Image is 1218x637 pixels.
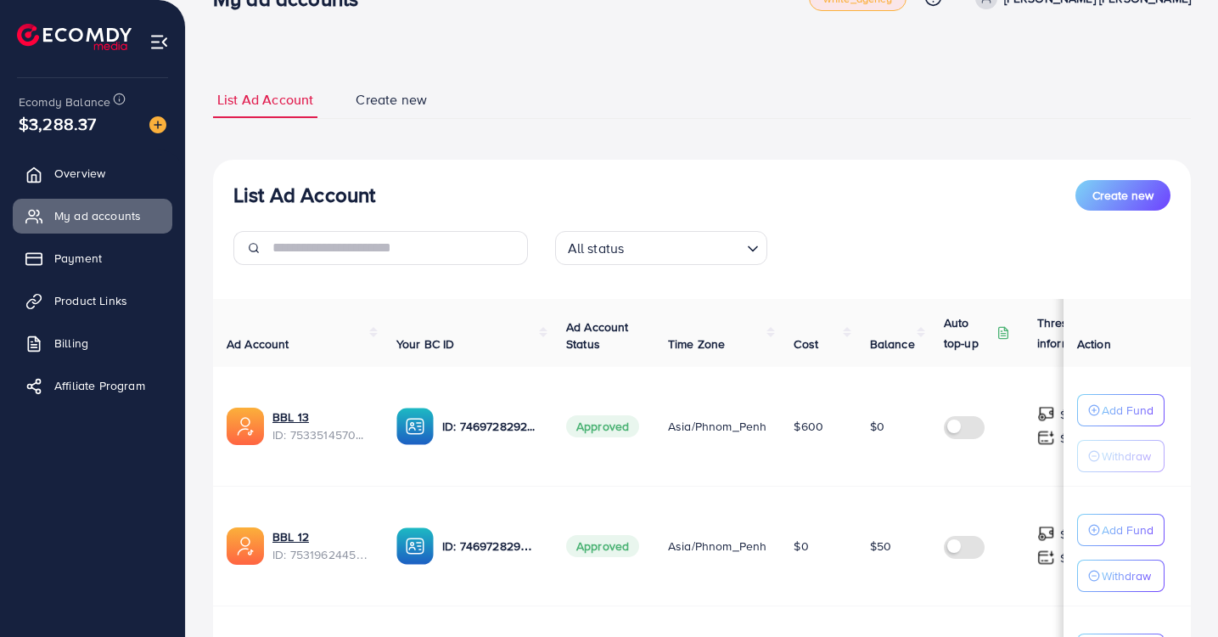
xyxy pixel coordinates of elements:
span: Create new [1092,187,1153,204]
span: Time Zone [668,335,725,352]
span: Asia/Phnom_Penh [668,538,766,555]
a: Billing [13,326,172,360]
img: logo [17,24,132,50]
span: Asia/Phnom_Penh [668,418,766,435]
span: ID: 7533514570372333569 [272,426,369,443]
div: <span class='underline'>BBL 13</span></br>7533514570372333569 [272,409,369,443]
span: Action [1077,335,1111,352]
span: Billing [54,335,88,352]
a: BBL 12 [272,528,369,545]
a: Product Links [13,284,172,318]
img: top-up amount [1037,549,1055,567]
span: Ad Account [227,335,289,352]
button: Add Fund [1077,394,1165,426]
span: My ad accounts [54,207,141,224]
img: ic-ads-acc.e4c84228.svg [227,527,264,565]
span: Ecomdy Balance [19,93,110,110]
button: Create new [1075,180,1170,211]
a: BBL 13 [272,409,369,426]
p: ID: 7469728292632018945 [442,536,539,556]
span: Product Links [54,292,127,309]
p: Withdraw [1102,566,1151,586]
p: Withdraw [1102,446,1151,466]
span: $50 [870,538,891,555]
span: $600 [794,418,823,435]
h3: List Ad Account [233,183,375,207]
p: ID: 7469728292632018945 [442,416,539,437]
span: Approved [566,415,639,437]
span: Cost [794,335,818,352]
img: menu [149,32,169,52]
img: top-up amount [1037,405,1055,423]
a: My ad accounts [13,199,172,233]
img: top-up amount [1037,429,1055,447]
button: Withdraw [1077,440,1165,472]
img: ic-ba-acc.ded83a64.svg [396,408,434,445]
span: Overview [54,165,105,182]
a: Payment [13,241,172,275]
img: ic-ads-acc.e4c84228.svg [227,408,264,445]
span: Your BC ID [396,335,455,352]
button: Add Fund [1077,514,1165,546]
span: Balance [870,335,915,352]
div: Search for option [555,231,767,265]
a: Affiliate Program [13,369,172,403]
a: Overview [13,156,172,190]
iframe: Chat [1146,561,1205,624]
span: List Ad Account [217,90,313,110]
p: Threshold information [1037,313,1120,353]
span: Create new [356,90,427,110]
img: top-up amount [1037,525,1055,543]
span: Ad Account Status [566,318,629,352]
button: Withdraw [1077,560,1165,592]
span: $3,288.37 [19,111,96,136]
p: Add Fund [1102,520,1153,540]
span: ID: 7531962445234176008 [272,546,369,563]
img: ic-ba-acc.ded83a64.svg [396,527,434,565]
input: Search for option [629,233,739,261]
img: image [149,116,166,133]
span: Payment [54,250,102,267]
span: $0 [870,418,884,435]
span: Affiliate Program [54,377,145,394]
p: Add Fund [1102,400,1153,420]
span: Approved [566,535,639,557]
p: Auto top-up [944,313,993,353]
span: $0 [794,538,808,555]
span: All status [564,236,628,261]
div: <span class='underline'>BBL 12</span></br>7531962445234176008 [272,528,369,563]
